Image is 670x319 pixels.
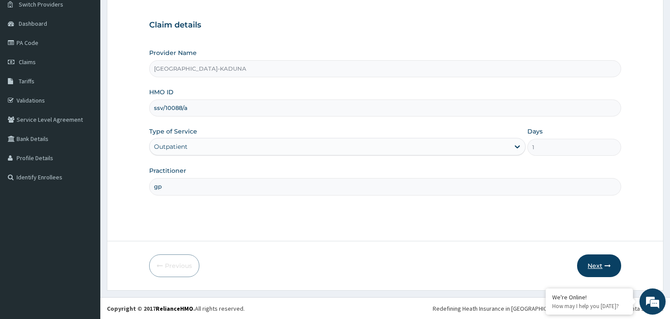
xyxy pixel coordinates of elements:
[107,305,195,312] strong: Copyright © 2017 .
[149,178,622,195] input: Enter Name
[16,44,35,65] img: d_794563401_company_1708531726252_794563401
[156,305,193,312] a: RelianceHMO
[149,127,197,136] label: Type of Service
[19,20,47,27] span: Dashboard
[51,101,120,189] span: We're online!
[149,88,174,96] label: HMO ID
[149,48,197,57] label: Provider Name
[527,127,543,136] label: Days
[19,58,36,66] span: Claims
[433,304,663,313] div: Redefining Heath Insurance in [GEOGRAPHIC_DATA] using Telemedicine and Data Science!
[143,4,164,25] div: Minimize live chat window
[19,77,34,85] span: Tariffs
[149,99,622,117] input: Enter HMO ID
[552,302,626,310] p: How may I help you today?
[149,21,622,30] h3: Claim details
[19,0,63,8] span: Switch Providers
[552,293,626,301] div: We're Online!
[577,254,621,277] button: Next
[4,220,166,250] textarea: Type your message and hit 'Enter'
[45,49,147,60] div: Chat with us now
[149,254,199,277] button: Previous
[149,166,186,175] label: Practitioner
[154,142,188,151] div: Outpatient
